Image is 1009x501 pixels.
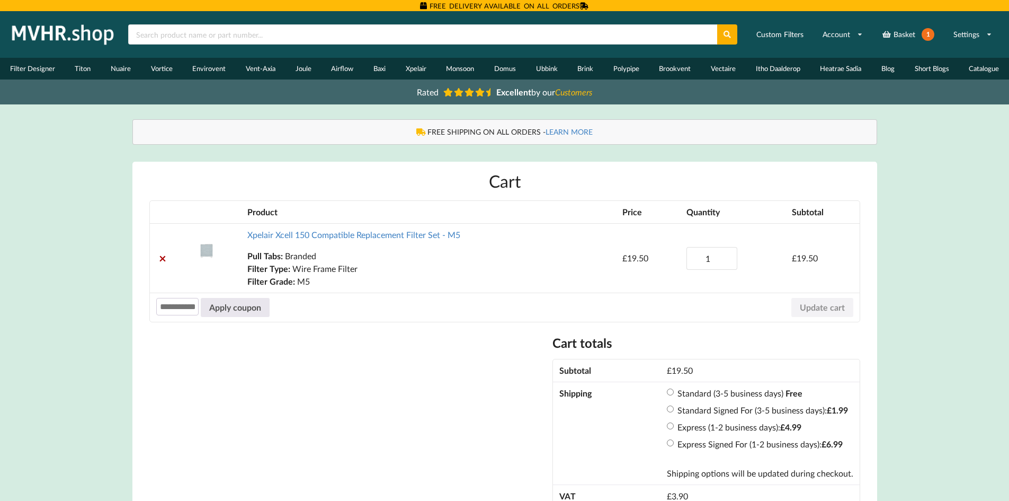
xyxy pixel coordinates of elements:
[128,24,717,45] input: Search product name or part number...
[667,491,688,501] span: 3.90
[947,25,999,44] a: Settings
[149,170,860,192] h1: Cart
[780,422,785,432] span: £
[792,253,818,263] bdi: 19.50
[183,58,236,80] a: Envirovent
[791,298,853,317] button: Update cart
[603,58,649,80] a: Polypipe
[677,422,801,432] label: Express (1-2 business days):
[555,87,592,97] i: Customers
[363,58,396,80] a: Baxi
[686,247,737,270] input: Product quantity
[649,58,701,80] a: Brookvent
[247,250,283,262] dt: Pull Tabs:
[321,58,363,80] a: Airflow
[875,22,941,47] a: Basket1
[285,58,322,80] a: Joule
[677,405,848,415] label: Standard Signed For (3-5 business days):
[677,388,783,398] label: Standard (3-5 business days)
[65,58,101,80] a: Titon
[236,58,285,80] a: Vent-Axia
[156,252,169,265] a: Remove Xpelair Xcell 150 Compatible Replacement Filter Set - M5 from cart
[667,468,853,480] p: Shipping options will be updated during checkout.
[101,58,141,80] a: Nuaire
[496,87,592,97] span: by our
[622,253,648,263] bdi: 19.50
[816,25,870,44] a: Account
[567,58,603,80] a: Brink
[922,28,934,41] span: 1
[409,83,600,101] a: Rated Excellentby ourCustomers
[247,262,290,275] dt: Filter Type:
[526,58,568,80] a: Ubbink
[827,405,848,415] bdi: 1.99
[701,58,746,80] a: Vectaire
[822,439,826,449] span: £
[7,21,119,48] img: mvhr.shop.png
[616,201,680,223] th: Price
[677,439,843,449] label: Express Signed For (1-2 business days):
[553,359,660,382] th: Subtotal
[141,58,183,80] a: Vortice
[553,382,660,485] th: Shipping
[667,491,672,501] span: £
[905,58,959,80] a: Short Blogs
[780,422,801,432] bdi: 4.99
[622,253,627,263] span: £
[552,335,860,351] h2: Cart totals
[680,201,785,223] th: Quantity
[546,127,593,136] a: LEARN MORE
[959,58,1009,80] a: Catalogue
[247,262,609,275] p: Wire Frame Filter
[749,25,810,44] a: Custom Filters
[241,201,615,223] th: Product
[247,230,460,240] a: Xpelair Xcell 150 Compatible Replacement Filter Set - M5
[484,58,526,80] a: Domus
[198,242,215,259] img: Xpelair Xcell 150 Filter Replacement Set from MVHR.shop
[785,201,860,223] th: Subtotal
[247,275,295,288] dt: Filter Grade:
[871,58,905,80] a: Blog
[417,87,439,97] span: Rated
[247,250,609,262] p: Branded
[822,439,843,449] bdi: 6.99
[496,87,531,97] b: Excellent
[792,253,797,263] span: £
[396,58,436,80] a: Xpelair
[810,58,872,80] a: Heatrae Sadia
[667,365,693,375] bdi: 19.50
[827,405,832,415] span: £
[746,58,810,80] a: Itho Daalderop
[667,365,672,375] span: £
[201,298,270,317] button: Apply coupon
[436,58,484,80] a: Monsoon
[247,275,609,288] p: M5
[144,127,866,137] div: FREE SHIPPING ON ALL ORDERS -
